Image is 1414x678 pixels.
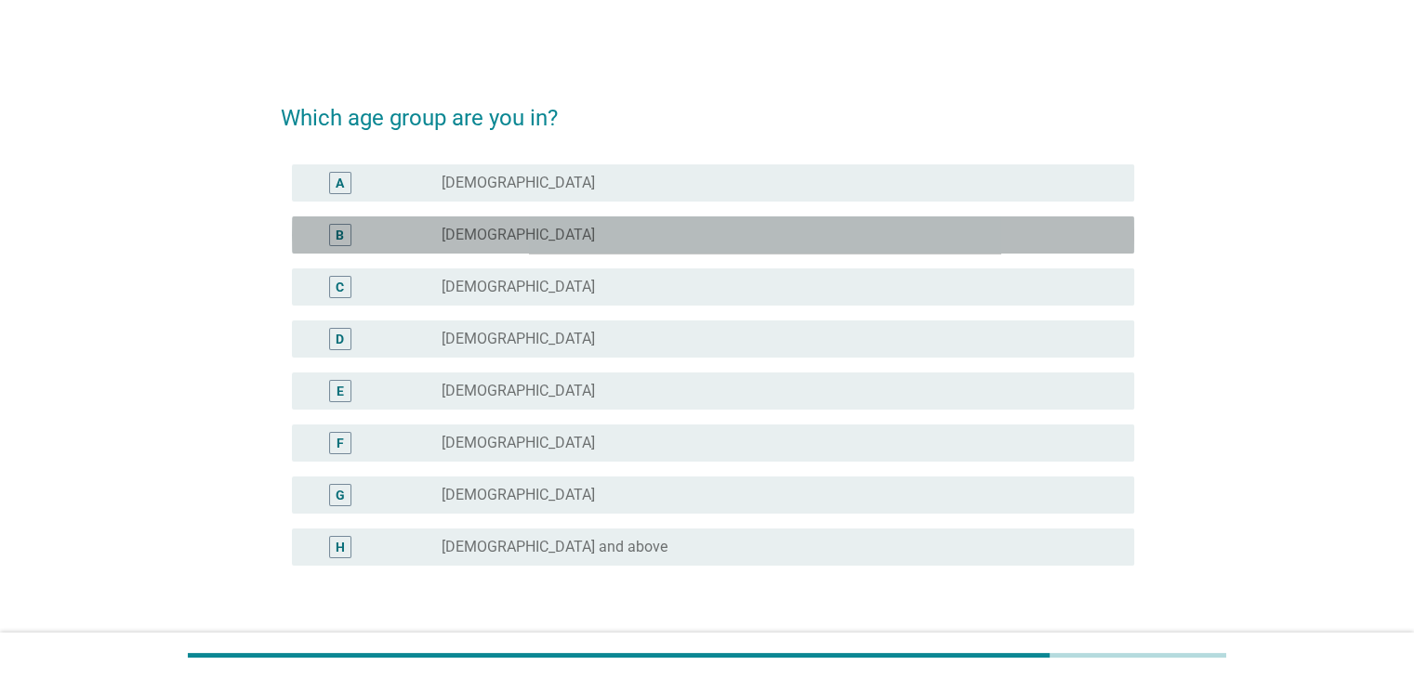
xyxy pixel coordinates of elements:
div: B [336,225,344,244]
label: [DEMOGRAPHIC_DATA] [442,226,595,244]
div: H [336,537,345,556]
label: [DEMOGRAPHIC_DATA] [442,278,595,296]
label: [DEMOGRAPHIC_DATA] and above [442,538,667,556]
h2: Which age group are you in? [281,83,1134,135]
div: G [336,485,345,504]
div: A [336,173,344,192]
label: [DEMOGRAPHIC_DATA] [442,434,595,452]
label: [DEMOGRAPHIC_DATA] [442,174,595,192]
div: F [337,433,344,452]
label: [DEMOGRAPHIC_DATA] [442,486,595,504]
div: C [336,277,344,296]
label: [DEMOGRAPHIC_DATA] [442,382,595,400]
label: [DEMOGRAPHIC_DATA] [442,330,595,348]
div: D [336,329,344,348]
div: E [337,381,344,400]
